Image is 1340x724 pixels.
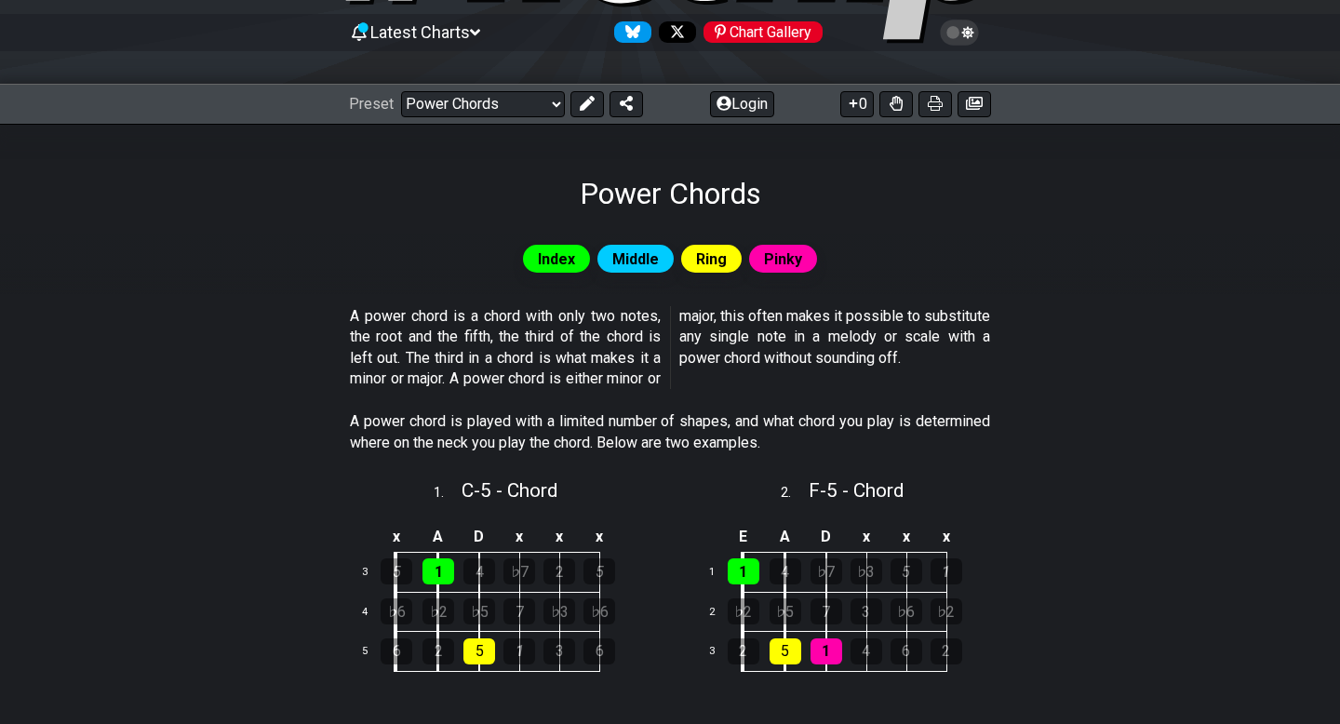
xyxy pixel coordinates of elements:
div: 2 [422,638,454,664]
div: 4 [851,638,882,664]
div: 2 [728,638,759,664]
p: A power chord is played with a limited number of shapes, and what chord you play is determined wh... [350,411,990,453]
span: Preset [349,95,394,113]
button: Edit Preset [570,91,604,117]
h1: Power Chords [580,176,761,211]
div: ♭5 [770,598,801,624]
div: 1 [728,558,759,584]
div: Chart Gallery [703,21,823,43]
button: Create image [958,91,991,117]
div: ♭2 [931,598,962,624]
p: A power chord is a chord with only two notes, the root and the fifth, the third of the chord is l... [350,306,990,390]
td: x [926,522,966,553]
td: x [540,522,580,553]
div: ♭6 [583,598,615,624]
td: x [375,522,418,553]
span: C - 5 - Chord [462,479,557,502]
td: D [459,522,500,553]
div: 6 [381,638,412,664]
div: 3 [851,598,882,624]
div: 5 [891,558,922,584]
span: F - 5 - Chord [809,479,904,502]
div: ♭7 [503,558,535,584]
a: #fretflip at Pinterest [696,21,823,43]
div: 7 [811,598,842,624]
button: Toggle Dexterity for all fretkits [879,91,913,117]
div: 2 [543,558,575,584]
div: 2 [931,638,962,664]
div: ♭5 [463,598,495,624]
td: D [806,522,847,553]
td: 5 [351,632,395,672]
div: 6 [891,638,922,664]
div: 3 [543,638,575,664]
td: A [764,522,806,553]
div: 5 [770,638,801,664]
div: 4 [463,558,495,584]
div: ♭3 [543,598,575,624]
span: Index [538,246,575,273]
td: 1 [698,553,743,593]
td: 3 [351,553,395,593]
td: x [580,522,620,553]
button: Share Preset [610,91,643,117]
td: x [500,522,540,553]
span: Pinky [764,246,802,273]
div: 5 [381,558,412,584]
button: 0 [840,91,874,117]
div: 5 [463,638,495,664]
div: 1 [503,638,535,664]
td: 3 [698,632,743,672]
td: 4 [351,592,395,632]
select: Preset [401,91,565,117]
span: Middle [612,246,659,273]
span: Ring [696,246,727,273]
a: Follow #fretflip at X [651,21,696,43]
button: Print [918,91,952,117]
div: 1 [931,558,962,584]
span: Toggle light / dark theme [949,24,971,41]
span: 2 . [781,483,809,503]
div: 6 [583,638,615,664]
div: ♭3 [851,558,882,584]
span: Latest Charts [370,22,470,42]
td: x [846,522,886,553]
td: 2 [698,592,743,632]
div: ♭2 [422,598,454,624]
td: A [418,522,460,553]
div: 1 [811,638,842,664]
div: ♭6 [891,598,922,624]
button: Login [710,91,774,117]
div: ♭2 [728,598,759,624]
div: ♭6 [381,598,412,624]
div: 5 [583,558,615,584]
td: E [722,522,765,553]
div: 7 [503,598,535,624]
td: x [886,522,926,553]
span: 1 . [434,483,462,503]
div: 1 [422,558,454,584]
a: Follow #fretflip at Bluesky [607,21,651,43]
div: ♭7 [811,558,842,584]
div: 4 [770,558,801,584]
